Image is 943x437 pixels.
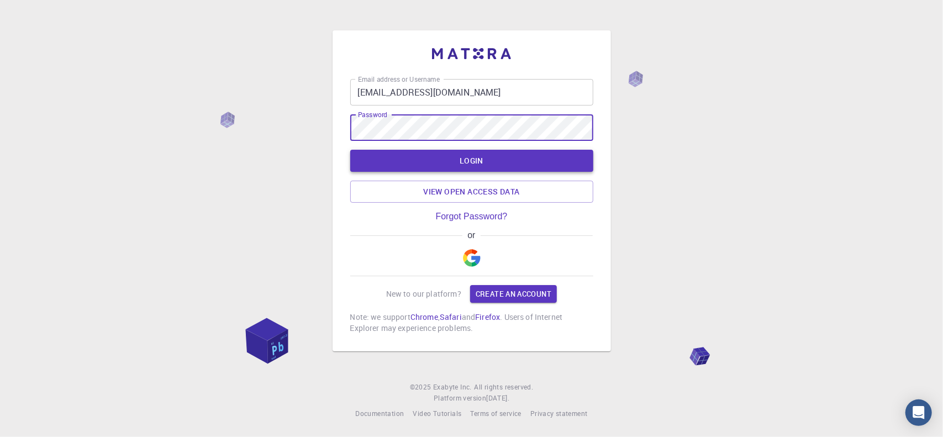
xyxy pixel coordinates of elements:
span: Video Tutorials [413,409,461,418]
a: Video Tutorials [413,408,461,419]
a: Firefox [475,312,500,322]
span: © 2025 [410,382,433,393]
a: Privacy statement [530,408,588,419]
span: Platform version [434,393,486,404]
span: Terms of service [470,409,521,418]
a: Terms of service [470,408,521,419]
button: LOGIN [350,150,593,172]
span: [DATE] . [486,393,509,402]
a: [DATE]. [486,393,509,404]
span: Exabyte Inc. [433,382,472,391]
label: Email address or Username [358,75,440,84]
p: New to our platform? [386,288,461,299]
img: Google [463,249,481,267]
div: Open Intercom Messenger [905,399,932,426]
span: Documentation [355,409,404,418]
span: All rights reserved. [474,382,533,393]
a: Chrome [410,312,438,322]
span: or [462,230,481,240]
a: View open access data [350,181,593,203]
a: Safari [440,312,462,322]
a: Exabyte Inc. [433,382,472,393]
a: Forgot Password? [436,212,508,222]
label: Password [358,110,387,119]
a: Documentation [355,408,404,419]
p: Note: we support , and . Users of Internet Explorer may experience problems. [350,312,593,334]
a: Create an account [470,285,557,303]
span: Privacy statement [530,409,588,418]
